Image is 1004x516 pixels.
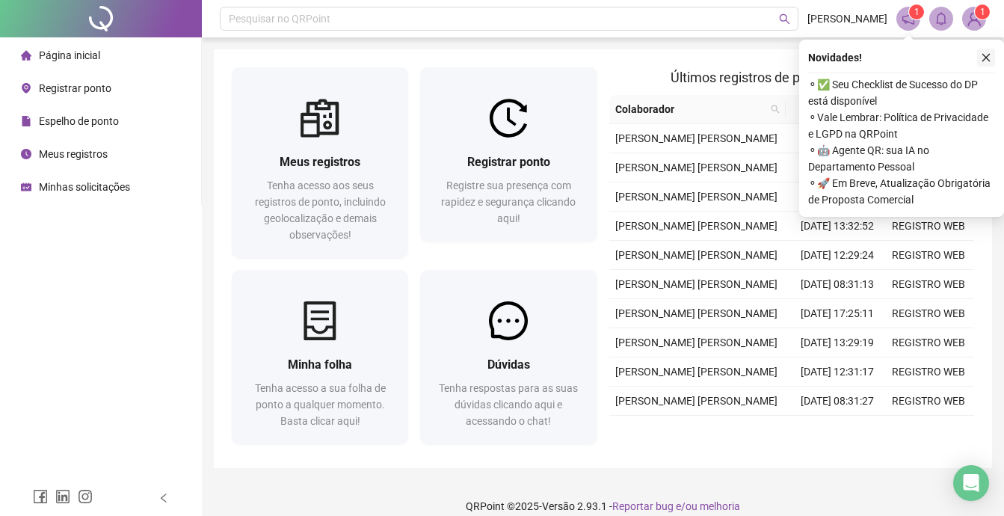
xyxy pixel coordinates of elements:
span: search [771,105,780,114]
span: Minhas solicitações [39,181,130,193]
span: [PERSON_NAME] [PERSON_NAME] [615,220,777,232]
span: Versão [542,500,575,512]
span: Registrar ponto [39,82,111,94]
span: Dúvidas [487,357,530,372]
span: 1 [914,7,920,17]
span: ⚬ 🚀 Em Breve, Atualização Obrigatória de Proposta Comercial [808,175,995,208]
span: Minha folha [288,357,352,372]
span: ⚬ Vale Lembrar: Política de Privacidade e LGPD na QRPoint [808,109,995,142]
td: [DATE] 17:25:11 [792,299,883,328]
a: Minha folhaTenha acesso a sua folha de ponto a qualquer momento. Basta clicar aqui! [232,270,408,444]
td: [DATE] 12:31:08 [792,124,883,153]
span: notification [902,12,915,25]
span: bell [934,12,948,25]
td: [DATE] 12:29:24 [792,241,883,270]
td: [DATE] 13:32:52 [792,212,883,241]
a: Registrar pontoRegistre sua presença com rapidez e segurança clicando aqui! [420,67,597,242]
td: REGISTRO WEB [883,357,974,387]
span: [PERSON_NAME] [PERSON_NAME] [615,395,777,407]
td: REGISTRO WEB [883,387,974,416]
span: Espelho de ponto [39,115,119,127]
td: [DATE] 08:31:13 [792,270,883,299]
span: Tenha acesso aos seus registros de ponto, incluindo geolocalização e demais observações! [255,179,386,241]
span: Data/Hora [792,101,856,117]
div: Open Intercom Messenger [953,465,989,501]
span: ⚬ 🤖 Agente QR: sua IA no Departamento Pessoal [808,142,995,175]
span: [PERSON_NAME] [PERSON_NAME] [615,191,777,203]
span: [PERSON_NAME] [PERSON_NAME] [615,278,777,290]
span: Registrar ponto [467,155,550,169]
span: left [158,493,169,503]
span: ⚬ ✅ Seu Checklist de Sucesso do DP está disponível [808,76,995,109]
td: [DATE] 17:32:07 [792,182,883,212]
span: Últimos registros de ponto sincronizados [671,70,912,85]
span: file [21,116,31,126]
span: Meus registros [39,148,108,160]
span: home [21,50,31,61]
span: [PERSON_NAME] [PERSON_NAME] [615,249,777,261]
th: Data/Hora [786,95,874,124]
span: schedule [21,182,31,192]
a: DúvidasTenha respostas para as suas dúvidas clicando aqui e acessando o chat! [420,270,597,444]
span: [PERSON_NAME] [PERSON_NAME] [615,132,777,144]
td: [DATE] 08:26:56 [792,153,883,182]
span: [PERSON_NAME] [PERSON_NAME] [615,337,777,348]
td: REGISTRO WEB [883,212,974,241]
span: Novidades ! [808,49,862,66]
span: [PERSON_NAME] [PERSON_NAME] [615,307,777,319]
span: search [768,98,783,120]
span: Página inicial [39,49,100,61]
span: instagram [78,489,93,504]
td: REGISTRO WEB [883,270,974,299]
a: Meus registrosTenha acesso aos seus registros de ponto, incluindo geolocalização e demais observa... [232,67,408,258]
span: Tenha acesso a sua folha de ponto a qualquer momento. Basta clicar aqui! [255,382,386,427]
span: linkedin [55,489,70,504]
img: 81638 [963,7,985,30]
span: Tenha respostas para as suas dúvidas clicando aqui e acessando o chat! [439,382,578,427]
td: [DATE] 17:31:55 [792,416,883,445]
sup: Atualize o seu contato no menu Meus Dados [975,4,990,19]
span: Meus registros [280,155,360,169]
span: Registre sua presença com rapidez e segurança clicando aqui! [441,179,576,224]
span: search [779,13,790,25]
td: [DATE] 12:31:17 [792,357,883,387]
span: clock-circle [21,149,31,159]
span: Colaborador [615,101,766,117]
span: environment [21,83,31,93]
td: REGISTRO WEB [883,241,974,270]
span: [PERSON_NAME] [PERSON_NAME] [615,366,777,378]
td: REGISTRO WEB [883,299,974,328]
span: [PERSON_NAME] [807,10,887,27]
td: REGISTRO WEB [883,416,974,445]
td: [DATE] 08:31:27 [792,387,883,416]
td: [DATE] 13:29:19 [792,328,883,357]
sup: 1 [909,4,924,19]
span: [PERSON_NAME] [PERSON_NAME] [615,162,777,173]
span: Reportar bug e/ou melhoria [612,500,740,512]
span: close [981,52,991,63]
span: 1 [980,7,985,17]
span: facebook [33,489,48,504]
td: REGISTRO WEB [883,328,974,357]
